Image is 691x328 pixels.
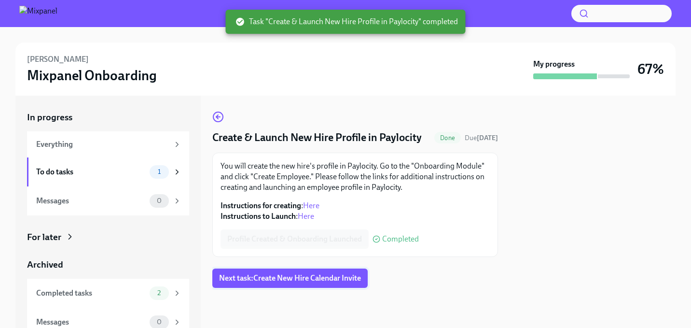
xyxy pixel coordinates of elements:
a: To do tasks1 [27,157,189,186]
a: Everything [27,131,189,157]
h3: Mixpanel Onboarding [27,67,157,84]
div: To do tasks [36,167,146,177]
p: You will create the new hire's profile in Paylocity. Go to the "Onboarding Module" and click "Cre... [221,161,490,193]
button: Next task:Create New Hire Calendar Invite [212,269,368,288]
strong: Instructions for creating [221,201,301,210]
div: Everything [36,139,169,150]
div: Messages [36,196,146,206]
a: For later [27,231,189,243]
h3: 67% [637,60,664,78]
div: Messages [36,317,146,328]
span: Completed [382,235,419,243]
span: 0 [151,197,167,204]
a: Here [303,201,319,210]
strong: My progress [533,59,575,70]
div: Completed tasks [36,288,146,299]
span: Done [434,134,461,142]
span: Due [465,134,498,142]
a: In progress [27,111,189,124]
span: 1 [152,168,166,175]
span: 0 [151,318,167,326]
a: Archived [27,258,189,271]
span: Task "Create & Launch New Hire Profile in Paylocity" completed [235,16,458,27]
a: Here [298,212,314,221]
a: Completed tasks2 [27,279,189,308]
strong: [DATE] [477,134,498,142]
span: August 23rd, 2025 07:00 [465,133,498,143]
p: : : [221,200,490,222]
span: 2 [152,289,166,297]
div: For later [27,231,61,243]
h6: [PERSON_NAME] [27,54,89,65]
strong: Instructions to Launch [221,212,296,221]
img: Mixpanel [19,6,57,21]
h4: Create & Launch New Hire Profile in Paylocity [212,130,422,145]
a: Messages0 [27,186,189,215]
span: Next task : Create New Hire Calendar Invite [219,273,361,283]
